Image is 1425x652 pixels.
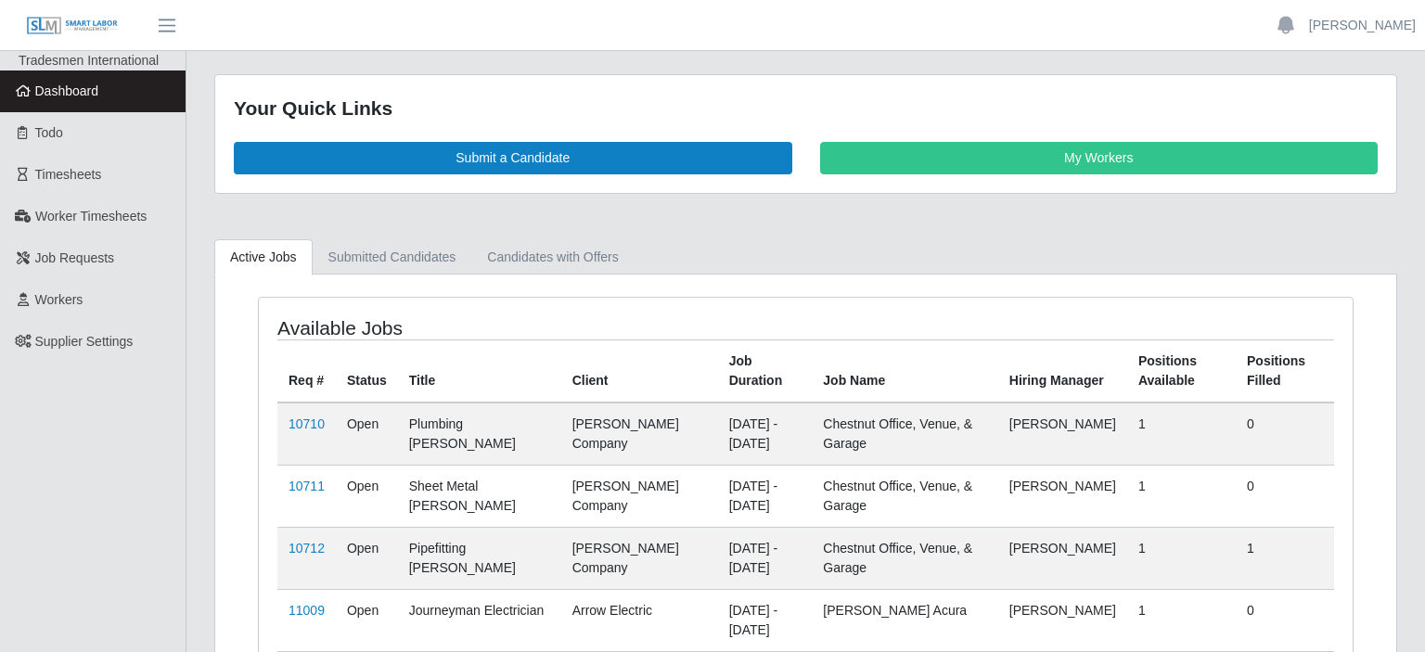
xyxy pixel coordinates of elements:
[1127,527,1236,589] td: 1
[561,527,718,589] td: [PERSON_NAME] Company
[234,94,1378,123] div: Your Quick Links
[561,403,718,466] td: [PERSON_NAME] Company
[998,403,1127,466] td: [PERSON_NAME]
[289,416,325,431] a: 10710
[718,465,813,527] td: [DATE] - [DATE]
[1127,339,1236,403] th: Positions Available
[718,527,813,589] td: [DATE] - [DATE]
[336,465,398,527] td: Open
[313,239,472,275] a: Submitted Candidates
[998,527,1127,589] td: [PERSON_NAME]
[19,53,159,68] span: Tradesmen International
[998,589,1127,651] td: [PERSON_NAME]
[1236,527,1334,589] td: 1
[35,83,99,98] span: Dashboard
[561,589,718,651] td: Arrow Electric
[398,339,561,403] th: Title
[234,142,792,174] a: Submit a Candidate
[289,541,325,556] a: 10712
[214,239,313,275] a: Active Jobs
[1236,339,1334,403] th: Positions Filled
[35,250,115,265] span: Job Requests
[1127,403,1236,466] td: 1
[277,316,701,339] h4: Available Jobs
[1236,589,1334,651] td: 0
[35,209,147,224] span: Worker Timesheets
[336,589,398,651] td: Open
[812,339,997,403] th: Job Name
[1127,465,1236,527] td: 1
[398,527,561,589] td: Pipefitting [PERSON_NAME]
[718,339,813,403] th: Job Duration
[336,339,398,403] th: Status
[35,125,63,140] span: Todo
[820,142,1379,174] a: My Workers
[1309,16,1416,35] a: [PERSON_NAME]
[35,167,102,182] span: Timesheets
[471,239,634,275] a: Candidates with Offers
[336,527,398,589] td: Open
[812,589,997,651] td: [PERSON_NAME] Acura
[398,403,561,466] td: Plumbing [PERSON_NAME]
[998,465,1127,527] td: [PERSON_NAME]
[561,465,718,527] td: [PERSON_NAME] Company
[812,403,997,466] td: Chestnut Office, Venue, & Garage
[718,403,813,466] td: [DATE] - [DATE]
[35,292,83,307] span: Workers
[998,339,1127,403] th: Hiring Manager
[336,403,398,466] td: Open
[561,339,718,403] th: Client
[812,527,997,589] td: Chestnut Office, Venue, & Garage
[1236,465,1334,527] td: 0
[1127,589,1236,651] td: 1
[289,603,325,618] a: 11009
[398,589,561,651] td: Journeyman Electrician
[35,334,134,349] span: Supplier Settings
[289,479,325,493] a: 10711
[398,465,561,527] td: Sheet Metal [PERSON_NAME]
[26,16,119,36] img: SLM Logo
[812,465,997,527] td: Chestnut Office, Venue, & Garage
[277,339,336,403] th: Req #
[1236,403,1334,466] td: 0
[718,589,813,651] td: [DATE] - [DATE]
